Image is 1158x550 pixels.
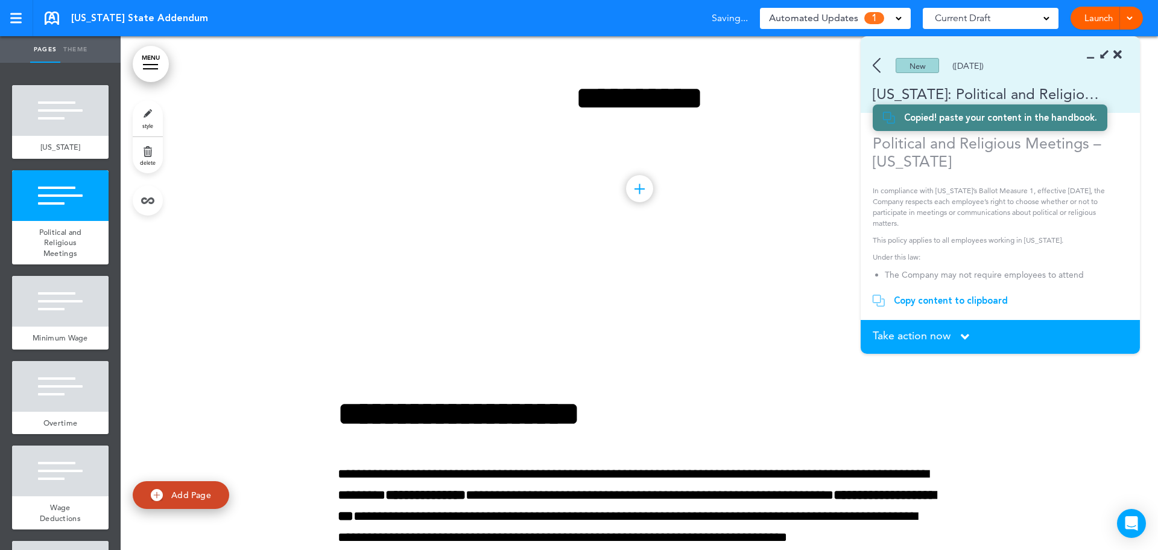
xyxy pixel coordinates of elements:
[1080,7,1118,30] a: Launch
[873,295,885,307] img: copy.svg
[896,58,939,73] div: New
[883,112,895,124] img: copy.svg
[873,252,1119,263] p: Under this law:
[12,412,109,435] a: Overtime
[904,112,1097,124] div: Copied! paste your content in the handbook.
[133,481,229,510] a: Add Page
[151,489,163,501] img: add.svg
[140,159,156,166] span: delete
[769,10,858,27] span: Automated Updates
[12,221,109,265] a: Political and Religious Meetings
[12,496,109,529] a: Wage Deductions
[1117,509,1146,538] div: Open Intercom Messenger
[589,220,597,229] span: —
[171,490,211,500] span: Add Page
[142,122,153,129] span: style
[39,227,82,258] span: Political and Religious Meetings
[60,36,90,63] a: Theme
[71,11,208,25] span: [US_STATE] State Addendum
[133,100,163,136] a: style
[712,13,748,23] span: Saving...
[40,142,81,152] span: [US_STATE]
[133,137,163,173] a: delete
[873,134,1119,170] h1: Political and Religious Meetings – [US_STATE]
[133,46,169,82] a: MENU
[566,220,587,229] span: 2 / 14
[12,327,109,350] a: Minimum Wage
[43,418,77,428] span: Overtime
[861,84,1105,104] div: [US_STATE]: Political and Religious Meetings
[864,12,884,24] span: 1
[873,330,951,341] span: Take action now
[873,235,1119,246] p: This policy applies to all employees working in [US_STATE].
[30,36,60,63] a: Pages
[952,62,984,70] div: ([DATE])
[33,333,88,343] span: Minimum Wage
[894,295,1008,307] div: Copy content to clipboard
[885,269,1107,318] li: The Company may not require employees to attend meetings or listen to communications where the pr...
[873,185,1119,229] p: In compliance with [US_STATE]’s Ballot Measure 1, effective [DATE], the Company respects each emp...
[873,58,881,73] img: back.svg
[935,10,990,27] span: Current Draft
[40,502,81,523] span: Wage Deductions
[12,136,109,159] a: [US_STATE]
[600,220,713,229] span: Political and Religious Meetings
